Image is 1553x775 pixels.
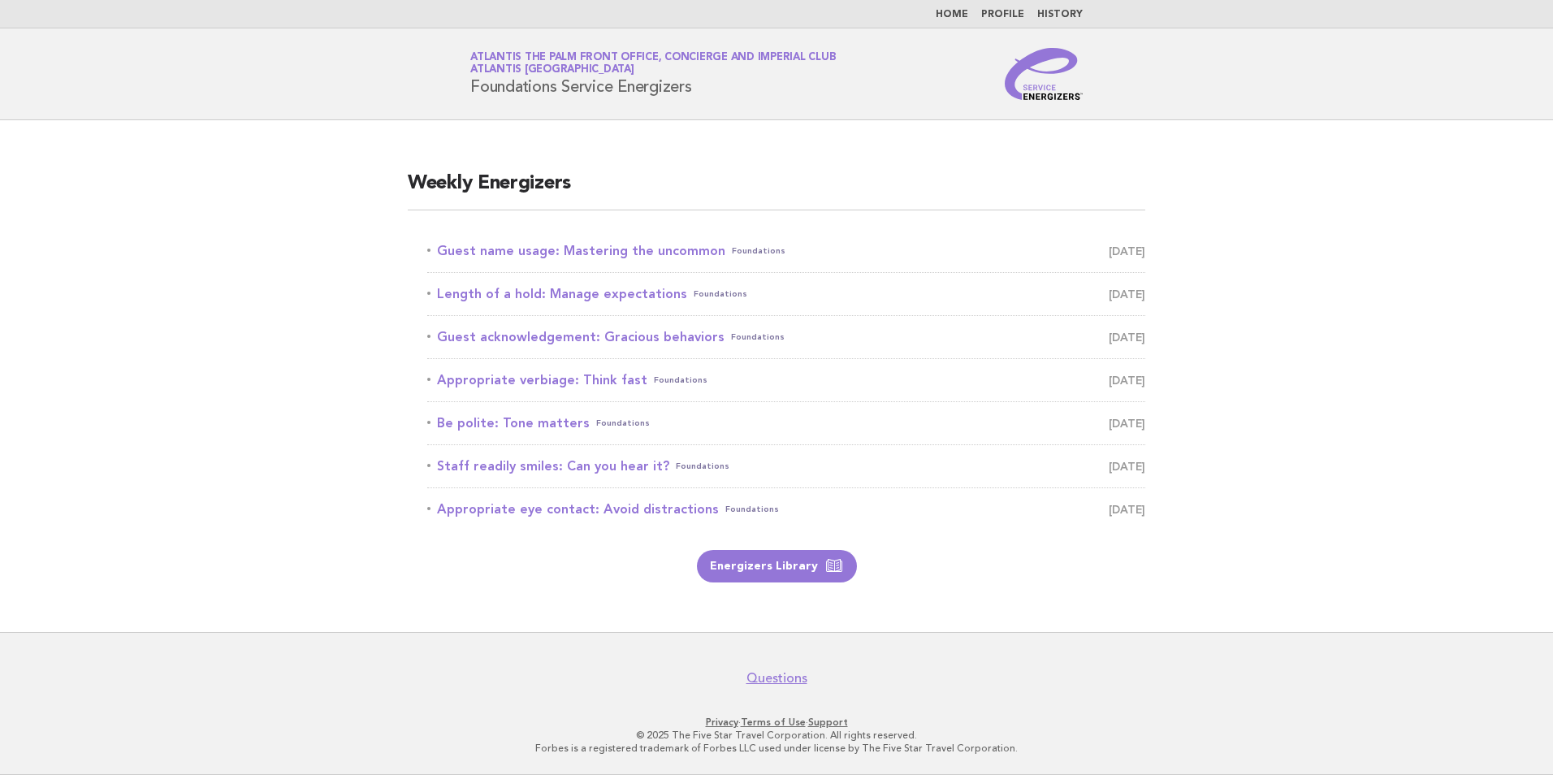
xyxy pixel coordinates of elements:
[427,498,1145,521] a: Appropriate eye contact: Avoid distractionsFoundations [DATE]
[732,240,785,262] span: Foundations
[1109,283,1145,305] span: [DATE]
[676,455,729,478] span: Foundations
[470,53,836,95] h1: Foundations Service Energizers
[1109,498,1145,521] span: [DATE]
[1005,48,1083,100] img: Service Energizers
[981,10,1024,19] a: Profile
[808,717,848,728] a: Support
[596,412,650,435] span: Foundations
[1037,10,1083,19] a: History
[470,52,836,75] a: Atlantis The Palm Front Office, Concierge and Imperial ClubAtlantis [GEOGRAPHIC_DATA]
[1109,369,1145,392] span: [DATE]
[706,717,738,728] a: Privacy
[427,455,1145,478] a: Staff readily smiles: Can you hear it?Foundations [DATE]
[725,498,779,521] span: Foundations
[654,369,707,392] span: Foundations
[427,369,1145,392] a: Appropriate verbiage: Think fastFoundations [DATE]
[427,283,1145,305] a: Length of a hold: Manage expectationsFoundations [DATE]
[427,412,1145,435] a: Be polite: Tone mattersFoundations [DATE]
[1109,412,1145,435] span: [DATE]
[746,670,807,686] a: Questions
[470,65,634,76] span: Atlantis [GEOGRAPHIC_DATA]
[1109,240,1145,262] span: [DATE]
[697,550,857,582] a: Energizers Library
[741,717,806,728] a: Terms of Use
[1109,326,1145,349] span: [DATE]
[694,283,747,305] span: Foundations
[731,326,785,349] span: Foundations
[279,716,1274,729] p: · ·
[1109,455,1145,478] span: [DATE]
[427,326,1145,349] a: Guest acknowledgement: Gracious behaviorsFoundations [DATE]
[279,742,1274,755] p: Forbes is a registered trademark of Forbes LLC used under license by The Five Star Travel Corpora...
[408,171,1145,210] h2: Weekly Energizers
[279,729,1274,742] p: © 2025 The Five Star Travel Corporation. All rights reserved.
[427,240,1145,262] a: Guest name usage: Mastering the uncommonFoundations [DATE]
[936,10,968,19] a: Home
